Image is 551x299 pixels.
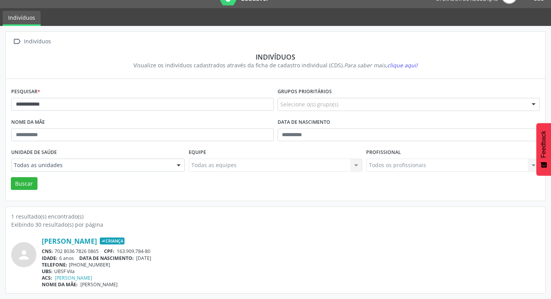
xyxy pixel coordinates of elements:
[42,255,540,261] div: 6 anos
[17,248,31,262] i: person
[104,248,114,255] span: CPF:
[11,86,40,98] label: Pesquisar
[344,62,418,69] i: Para saber mais,
[117,248,150,255] span: 163.909.784-80
[366,147,401,159] label: Profissional
[100,237,125,244] span: Criança
[14,161,169,169] span: Todas as unidades
[278,116,330,128] label: Data de nascimento
[42,248,53,255] span: CNS:
[79,255,134,261] span: DATA DE NASCIMENTO:
[80,281,118,288] span: [PERSON_NAME]
[11,36,52,47] a:  Indivíduos
[42,237,97,245] a: [PERSON_NAME]
[42,255,58,261] span: IDADE:
[42,261,67,268] span: TELEFONE:
[42,268,53,275] span: UBS:
[278,86,332,98] label: Grupos prioritários
[540,131,547,158] span: Feedback
[11,177,38,190] button: Buscar
[17,61,534,69] div: Visualize os indivíduos cadastrados através da ficha de cadastro individual (CDS).
[189,147,206,159] label: Equipe
[42,275,52,281] span: ACS:
[11,220,540,229] div: Exibindo 30 resultado(s) por página
[11,36,22,47] i: 
[11,212,540,220] div: 1 resultado(s) encontrado(s)
[55,275,92,281] a: [PERSON_NAME]
[22,36,52,47] div: Indivíduos
[536,123,551,176] button: Feedback - Mostrar pesquisa
[42,281,78,288] span: NOME DA MÃE:
[280,100,338,108] span: Selecione o(s) grupo(s)
[42,268,540,275] div: UBSF Vila
[387,62,418,69] span: clique aqui!
[136,255,151,261] span: [DATE]
[17,53,534,61] div: Indivíduos
[11,116,45,128] label: Nome da mãe
[11,147,57,159] label: Unidade de saúde
[42,261,540,268] div: [PHONE_NUMBER]
[3,11,41,26] a: Indivíduos
[42,248,540,255] div: 702 8036 7826 0865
